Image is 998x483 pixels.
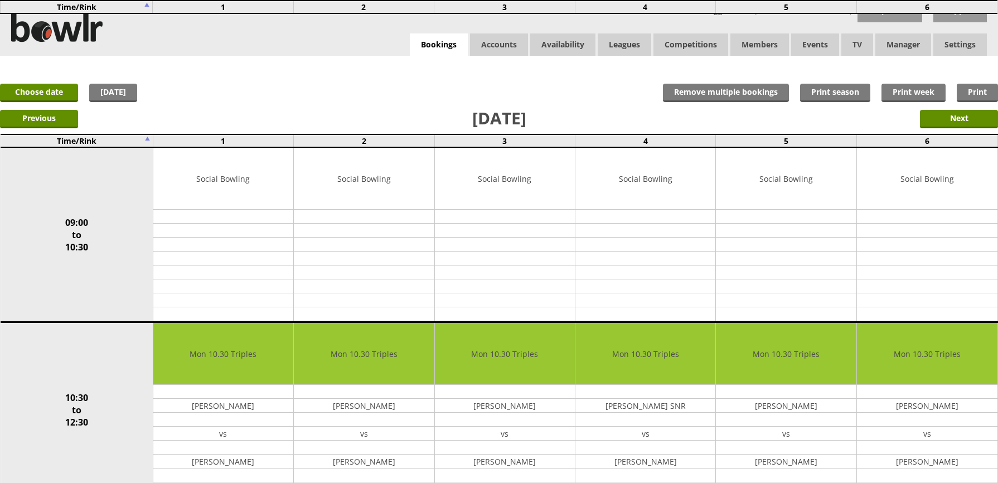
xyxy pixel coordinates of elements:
[791,33,839,56] a: Events
[575,148,715,210] td: Social Bowling
[598,33,651,56] a: Leagues
[435,399,575,413] td: [PERSON_NAME]
[857,427,997,441] td: vs
[933,33,987,56] span: Settings
[575,455,715,468] td: [PERSON_NAME]
[1,134,153,147] td: Time/Rink
[294,455,434,468] td: [PERSON_NAME]
[1,1,153,13] td: Time/Rink
[716,323,856,385] td: Mon 10.30 Triples
[434,134,575,147] td: 3
[294,148,434,210] td: Social Bowling
[716,134,856,147] td: 5
[435,455,575,468] td: [PERSON_NAME]
[857,399,997,413] td: [PERSON_NAME]
[841,33,873,56] span: TV
[153,455,293,468] td: [PERSON_NAME]
[470,33,528,56] span: Accounts
[730,33,789,56] span: Members
[881,84,946,102] a: Print week
[716,427,856,441] td: vs
[575,134,716,147] td: 4
[857,148,997,210] td: Social Bowling
[575,1,716,13] td: 4
[530,33,595,56] a: Availability
[856,1,997,13] td: 6
[293,1,434,13] td: 2
[857,455,997,468] td: [PERSON_NAME]
[957,84,998,102] a: Print
[153,399,293,413] td: [PERSON_NAME]
[575,399,715,413] td: [PERSON_NAME] SNR
[716,399,856,413] td: [PERSON_NAME]
[153,134,293,147] td: 1
[152,1,293,13] td: 1
[294,427,434,441] td: vs
[435,427,575,441] td: vs
[663,84,789,102] input: Remove multiple bookings
[575,323,715,385] td: Mon 10.30 Triples
[716,455,856,468] td: [PERSON_NAME]
[153,323,293,385] td: Mon 10.30 Triples
[856,134,997,147] td: 6
[410,33,468,56] a: Bookings
[294,323,434,385] td: Mon 10.30 Triples
[875,33,931,56] span: Manager
[89,84,137,102] a: [DATE]
[857,323,997,385] td: Mon 10.30 Triples
[294,399,434,413] td: [PERSON_NAME]
[716,148,856,210] td: Social Bowling
[434,1,575,13] td: 3
[716,1,857,13] td: 5
[435,323,575,385] td: Mon 10.30 Triples
[653,33,728,56] a: Competitions
[153,148,293,210] td: Social Bowling
[575,427,715,441] td: vs
[153,427,293,441] td: vs
[294,134,434,147] td: 2
[435,148,575,210] td: Social Bowling
[800,84,870,102] a: Print season
[920,110,998,128] input: Next
[1,147,153,322] td: 09:00 to 10:30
